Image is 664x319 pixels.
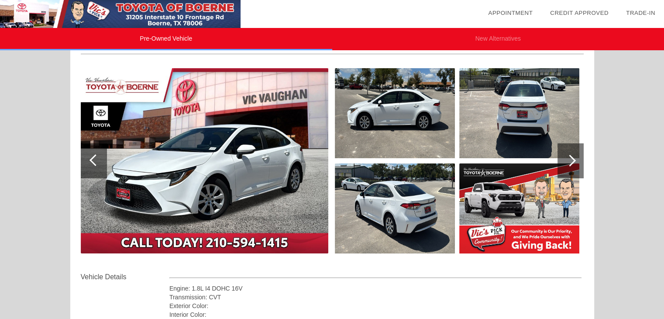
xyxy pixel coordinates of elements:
[81,68,328,253] img: image.aspx
[169,310,582,319] div: Interior Color:
[626,10,655,16] a: Trade-In
[169,302,582,310] div: Exterior Color:
[335,68,455,158] img: image.aspx
[169,284,582,293] div: Engine: 1.8L I4 DOHC 16V
[81,272,169,282] div: Vehicle Details
[169,293,582,302] div: Transmission: CVT
[459,68,579,158] img: image.aspx
[335,163,455,253] img: image.aspx
[459,163,579,253] img: image.aspx
[550,10,609,16] a: Credit Approved
[488,10,533,16] a: Appointment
